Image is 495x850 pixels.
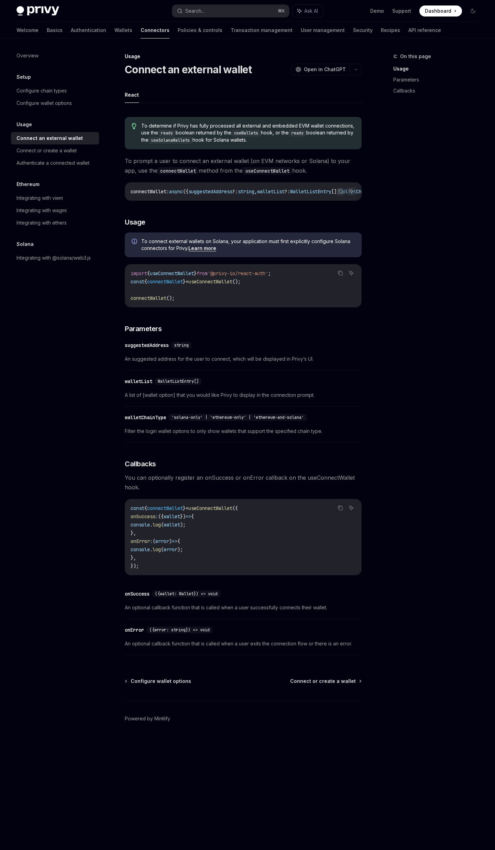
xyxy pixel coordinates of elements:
span: }, [131,530,136,536]
a: Configure wallet options [11,97,99,109]
span: On this page [400,52,431,61]
span: : [150,538,153,544]
span: error [155,538,169,544]
span: = [186,279,188,285]
svg: Tip [132,123,136,129]
span: useConnectWallet [188,279,232,285]
a: Callbacks [393,85,484,96]
h5: Usage [16,120,32,129]
span: An optional callback function that is called when a user successfully connects their wallet. [125,603,362,612]
span: ( [153,538,155,544]
span: } [183,279,186,285]
span: connectWallet [147,505,183,511]
span: { [144,279,147,285]
button: Copy the contents from the code block [336,503,345,512]
code: ready [158,130,176,137]
h5: Setup [16,73,31,81]
h5: Solana [16,240,34,248]
span: ; [268,270,271,276]
a: Usage [393,63,484,74]
a: Integrating with viem [11,192,99,204]
span: string [238,188,254,195]
span: You can optionally register an onSuccess or onError callback on the useConnectWallet hook. [125,473,362,492]
span: wallet [164,522,180,528]
span: An suggested address for the user to connect, which will be displayed in Privy’s UI. [125,355,362,363]
div: Integrating with viem [16,194,63,202]
span: const [131,505,144,511]
div: Integrating with wagmi [16,206,67,215]
a: Integrating with wagmi [11,204,99,217]
a: Support [392,8,411,14]
span: ⌘ K [278,8,285,14]
a: Overview [11,50,99,62]
span: => [172,538,177,544]
span: ({ [183,188,188,195]
span: ); [180,522,186,528]
button: Search...⌘K [172,5,289,17]
span: WalletListEntry [290,188,331,195]
span: To prompt a user to connect an external wallet (on EVM networks or Solana) to your app, use the m... [125,156,362,175]
button: Copy the contents from the code block [336,187,345,196]
span: import [131,270,147,276]
span: 'solana-only' | 'ethereum-only' | 'ethereum-and-solana' [172,415,304,420]
div: Configure chain types [16,87,67,95]
svg: Info [132,239,139,246]
button: Ask AI [347,187,356,196]
span: }) [180,513,186,520]
div: Connect or create a wallet [16,146,77,155]
span: Filter the login wallet options to only show wallets that support the specified chain type. [125,427,362,435]
button: Ask AI [347,269,356,277]
span: string [174,342,189,348]
div: Search... [185,7,205,15]
span: . [150,522,153,528]
span: ?: [285,188,290,195]
code: useSolanaWallets [148,137,192,144]
span: ?: [232,188,238,195]
span: ({ [232,505,238,511]
span: } [183,505,186,511]
span: WalletListEntry[] [158,379,199,384]
span: useConnectWallet [188,505,232,511]
div: onSuccess [125,590,150,597]
button: Open in ChatGPT [291,64,350,75]
code: ready [289,130,306,137]
span: walletChainType [340,188,381,195]
span: Connect or create a wallet [290,678,356,685]
span: log [153,522,161,528]
a: Demo [370,8,384,14]
button: Toggle dark mode [467,6,478,17]
a: Learn more [188,245,216,251]
span: Configure wallet options [131,678,191,685]
span: { [177,538,180,544]
span: console [131,546,150,553]
div: Overview [16,52,38,60]
a: Basics [47,22,63,39]
a: Dashboard [419,6,462,17]
span: [], [331,188,340,195]
span: onError [131,538,150,544]
a: Integrating with @solana/web3.js [11,252,99,264]
a: Configure wallet options [125,678,191,685]
button: React [125,87,139,103]
a: Transaction management [231,22,293,39]
span: Parameters [125,324,162,334]
a: Security [353,22,373,39]
a: API reference [408,22,441,39]
span: connectWallet [147,279,183,285]
a: Connect an external wallet [11,132,99,144]
span: (); [166,295,175,301]
a: Policies & controls [178,22,222,39]
span: }, [131,555,136,561]
span: suggestedAddress [188,188,232,195]
a: User management [301,22,345,39]
button: Ask AI [347,503,356,512]
h5: Ethereum [16,180,40,188]
span: . [150,546,153,553]
h1: Connect an external wallet [125,63,252,76]
a: Authenticate a connected wallet [11,157,99,169]
span: connectWallet [131,295,166,301]
span: To connect external wallets on Solana, your application must first explicitly configure Solana co... [141,238,355,252]
span: ({wallet: Wallet}) => void [155,591,218,597]
span: onSuccess [131,513,155,520]
span: }); [131,563,139,569]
